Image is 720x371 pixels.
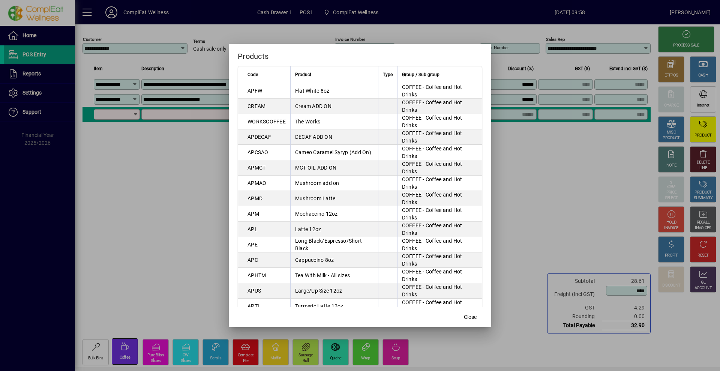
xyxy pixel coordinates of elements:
td: Tea With Milk - All sizes [290,268,378,283]
td: Cameo Caramel Syryp (Add On) [290,145,378,160]
td: Long Black/Espresso/Short Black [290,237,378,252]
td: COFFEE - Coffee and Hot Drinks [397,222,482,237]
td: COFFEE - Coffee and Hot Drinks [397,237,482,252]
div: APFW [247,87,262,95]
td: COFFEE - Coffee and Hot Drinks [397,299,482,314]
td: COFFEE - Coffee and Hot Drinks [397,176,482,191]
div: APMAO [247,179,266,187]
td: COFFEE - Coffee and Hot Drinks [397,83,482,99]
td: COFFEE - Coffee and Hot Drinks [397,114,482,129]
td: The Works [290,114,378,129]
td: DECAF ADD ON [290,129,378,145]
td: Latte 12oz [290,222,378,237]
td: Flat White 8oz [290,83,378,99]
td: Mushroom add on [290,176,378,191]
td: COFFEE - Coffee and Hot Drinks [397,191,482,206]
span: Product [295,71,311,79]
td: Turmeric Latte 12oz [290,299,378,314]
button: Close [458,311,482,324]
td: COFFEE - Coffee and Hot Drinks [397,129,482,145]
span: Close [464,313,477,321]
td: COFFEE - Coffee and Hot Drinks [397,160,482,176]
h2: Products [229,44,491,66]
td: COFFEE - Coffee and Hot Drinks [397,283,482,299]
div: APTL [247,302,261,310]
div: APDECAF [247,133,271,141]
span: Code [247,71,258,79]
td: Large/Up Size 12oz [290,283,378,299]
div: APMCT [247,164,265,171]
div: APCSAO [247,149,268,156]
td: Mushroom Latte [290,191,378,206]
td: COFFEE - Coffee and Hot Drinks [397,99,482,114]
div: APMD [247,195,262,202]
div: APC [247,256,258,264]
div: APHTM [247,272,266,279]
td: COFFEE - Coffee and Hot Drinks [397,252,482,268]
div: WORKSCOFFEE [247,118,286,125]
td: COFFEE - Coffee and Hot Drinks [397,145,482,160]
div: APL [247,225,258,233]
span: Type [383,71,393,79]
td: COFFEE - Coffee and Hot Drinks [397,206,482,222]
div: APE [247,241,258,248]
td: Cream ADD ON [290,99,378,114]
div: APM [247,210,259,218]
span: Group / Sub group [402,71,439,79]
td: MCT OIL ADD ON [290,160,378,176]
td: COFFEE - Coffee and Hot Drinks [397,268,482,283]
td: Cappuccino 8oz [290,252,378,268]
td: Mochaccino 12oz [290,206,378,222]
div: APUS [247,287,261,294]
div: CREAM [247,102,265,110]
